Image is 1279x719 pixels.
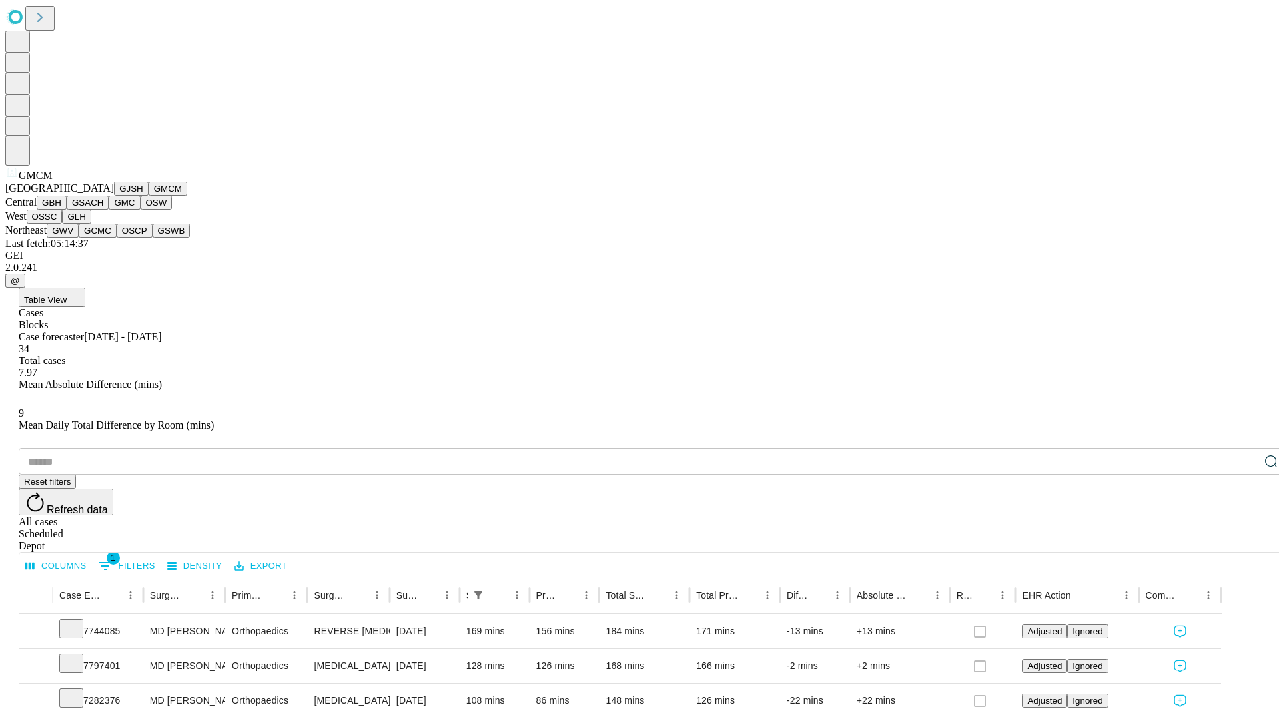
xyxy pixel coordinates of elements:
[22,556,90,577] button: Select columns
[314,590,347,600] div: Surgery Name
[828,586,847,604] button: Menu
[19,343,29,354] span: 34
[24,295,67,305] span: Table View
[469,586,488,604] div: 1 active filter
[164,556,226,577] button: Density
[1072,586,1091,604] button: Sort
[59,684,137,718] div: 7282376
[232,614,300,648] div: Orthopaedics
[1067,659,1108,673] button: Ignored
[285,586,304,604] button: Menu
[606,590,647,600] div: Total Scheduled Duration
[19,379,162,390] span: Mean Absolute Difference (mins)
[696,649,773,683] div: 166 mins
[1067,694,1108,708] button: Ignored
[19,489,113,515] button: Refresh data
[349,586,368,604] button: Sort
[975,586,993,604] button: Sort
[1146,590,1179,600] div: Comments
[857,590,908,600] div: Absolute Difference
[79,224,117,238] button: GCMC
[957,590,974,600] div: Resolved in EHR
[24,477,71,487] span: Reset filters
[19,331,84,342] span: Case forecaster
[466,590,468,600] div: Scheduled In Room Duration
[19,170,53,181] span: GMCM
[5,250,1274,262] div: GEI
[536,684,593,718] div: 86 mins
[59,649,137,683] div: 7797401
[466,684,523,718] div: 108 mins
[787,649,843,683] div: -2 mins
[5,224,47,236] span: Northeast
[19,407,24,419] span: 9
[469,586,488,604] button: Show filters
[150,614,218,648] div: MD [PERSON_NAME] [PERSON_NAME]
[149,182,187,196] button: GMCM
[5,274,25,288] button: @
[1027,696,1062,706] span: Adjusted
[1067,624,1108,638] button: Ignored
[993,586,1012,604] button: Menu
[59,590,101,600] div: Case Epic Id
[47,504,108,515] span: Refresh data
[19,367,37,378] span: 7.97
[121,586,140,604] button: Menu
[107,551,120,565] span: 1
[667,586,686,604] button: Menu
[150,649,218,683] div: MD [PERSON_NAME] [PERSON_NAME]
[489,586,508,604] button: Sort
[1022,590,1070,600] div: EHR Action
[62,210,91,224] button: GLH
[857,684,943,718] div: +22 mins
[19,475,76,489] button: Reset filters
[857,649,943,683] div: +2 mins
[466,614,523,648] div: 169 mins
[26,620,46,644] button: Expand
[787,614,843,648] div: -13 mins
[5,196,37,208] span: Central
[809,586,828,604] button: Sort
[26,690,46,713] button: Expand
[5,238,89,249] span: Last fetch: 05:14:37
[909,586,928,604] button: Sort
[103,586,121,604] button: Sort
[1072,661,1102,671] span: Ignored
[150,590,183,600] div: Surgeon Name
[1072,626,1102,636] span: Ignored
[1022,694,1067,708] button: Adjusted
[857,614,943,648] div: +13 mins
[696,590,738,600] div: Total Predicted Duration
[649,586,667,604] button: Sort
[577,586,596,604] button: Menu
[19,355,65,366] span: Total cases
[536,614,593,648] div: 156 mins
[5,182,114,194] span: [GEOGRAPHIC_DATA]
[153,224,191,238] button: GSWB
[84,331,161,342] span: [DATE] - [DATE]
[396,649,453,683] div: [DATE]
[758,586,777,604] button: Menu
[536,649,593,683] div: 126 mins
[19,419,214,431] span: Mean Daily Total Difference by Room (mins)
[1199,586,1218,604] button: Menu
[1072,696,1102,706] span: Ignored
[739,586,758,604] button: Sort
[1027,626,1062,636] span: Adjusted
[109,196,140,210] button: GMC
[536,590,558,600] div: Predicted In Room Duration
[606,614,683,648] div: 184 mins
[232,649,300,683] div: Orthopaedics
[231,556,290,577] button: Export
[37,196,67,210] button: GBH
[396,684,453,718] div: [DATE]
[396,614,453,648] div: [DATE]
[1027,661,1062,671] span: Adjusted
[696,684,773,718] div: 126 mins
[5,262,1274,274] div: 2.0.241
[396,590,418,600] div: Surgery Date
[558,586,577,604] button: Sort
[314,649,382,683] div: [MEDICAL_DATA] [MEDICAL_DATA]
[928,586,947,604] button: Menu
[117,224,153,238] button: OSCP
